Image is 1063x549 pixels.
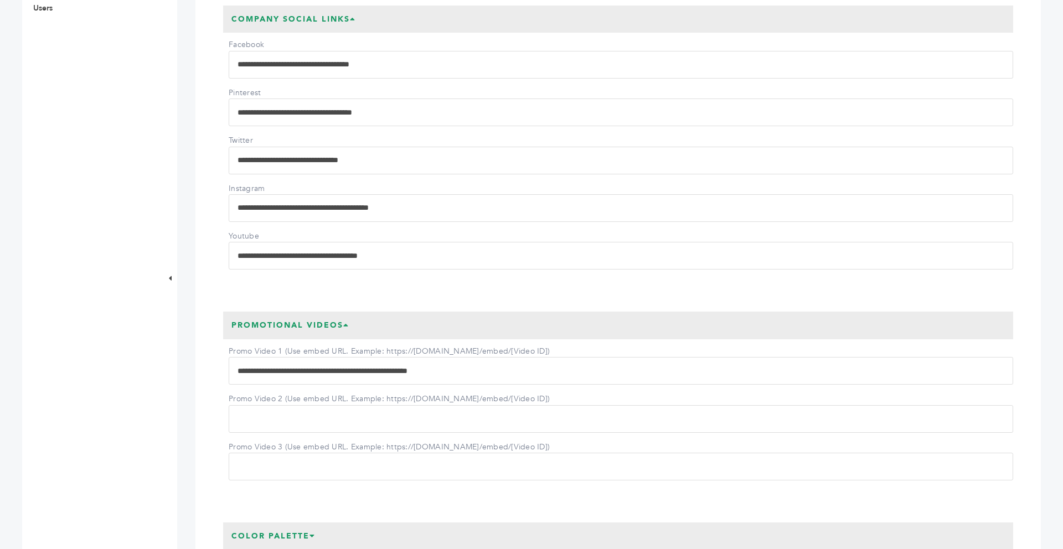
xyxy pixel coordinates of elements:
label: Pinterest [229,87,306,99]
h3: Company Social Links [223,6,364,33]
h3: Promotional Videos [223,312,358,339]
label: Promo Video 3 (Use embed URL. Example: https://[DOMAIN_NAME]/embed/[Video ID]) [229,442,550,453]
label: Instagram [229,183,306,194]
a: Users [33,3,53,13]
label: Promo Video 1 (Use embed URL. Example: https://[DOMAIN_NAME]/embed/[Video ID]) [229,346,550,357]
label: Twitter [229,135,306,146]
label: Promo Video 2 (Use embed URL. Example: https://[DOMAIN_NAME]/embed/[Video ID]) [229,393,550,405]
label: Youtube [229,231,306,242]
label: Facebook [229,39,306,50]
